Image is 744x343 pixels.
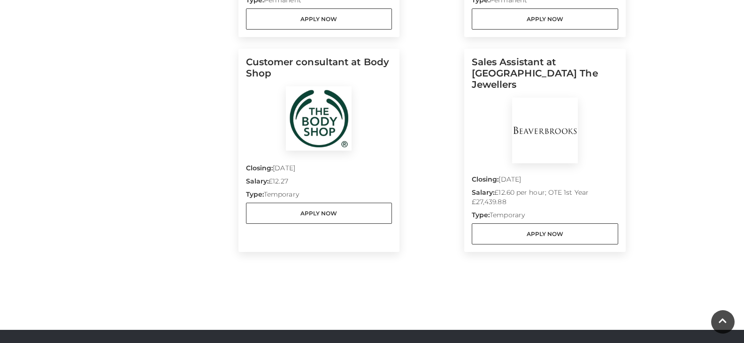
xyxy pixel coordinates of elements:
p: £12.60 per hour; OTE 1st Year £27,439.88 [472,188,618,210]
h5: Sales Assistant at [GEOGRAPHIC_DATA] The Jewellers [472,56,618,98]
img: Body Shop [286,86,352,151]
p: [DATE] [472,175,618,188]
strong: Salary: [472,188,495,197]
p: [DATE] [246,163,392,176]
strong: Type: [472,211,490,219]
a: Apply Now [246,8,392,30]
a: Apply Now [472,223,618,244]
p: Temporary [246,190,392,203]
strong: Salary: [246,177,269,185]
h5: Customer consultant at Body Shop [246,56,392,86]
strong: Closing: [246,164,273,172]
a: Apply Now [472,8,618,30]
p: Temporary [472,210,618,223]
a: Apply Now [246,203,392,224]
p: £12.27 [246,176,392,190]
strong: Closing: [472,175,499,183]
img: BeaverBrooks The Jewellers [512,98,578,163]
strong: Type: [246,190,264,198]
